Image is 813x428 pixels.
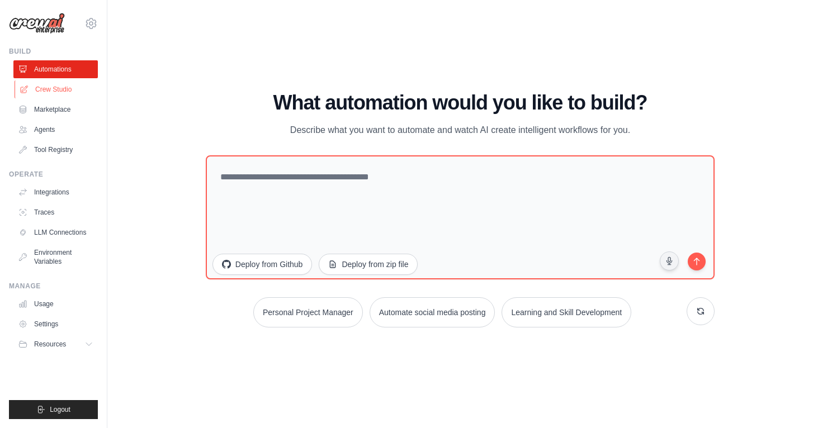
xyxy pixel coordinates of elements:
iframe: Chat Widget [757,374,813,428]
a: Tool Registry [13,141,98,159]
button: Automate social media posting [370,297,495,327]
div: Build [9,47,98,56]
span: Resources [34,340,66,349]
a: Settings [13,315,98,333]
a: Integrations [13,183,98,201]
button: Logout [9,400,98,419]
button: Learning and Skill Development [502,297,631,327]
a: Automations [13,60,98,78]
a: Marketplace [13,101,98,118]
h1: What automation would you like to build? [206,92,715,114]
a: Crew Studio [15,80,99,98]
div: Operate [9,170,98,179]
a: Environment Variables [13,244,98,270]
button: Deploy from zip file [319,254,418,275]
button: Deploy from Github [212,254,313,275]
img: Logo [9,13,65,34]
a: Agents [13,121,98,139]
span: Logout [50,405,70,414]
a: Traces [13,203,98,221]
div: Manage [9,282,98,291]
a: LLM Connections [13,223,98,241]
button: Resources [13,335,98,353]
a: Usage [13,295,98,313]
p: Describe what you want to automate and watch AI create intelligent workflows for you. [272,123,648,137]
button: Personal Project Manager [253,297,363,327]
